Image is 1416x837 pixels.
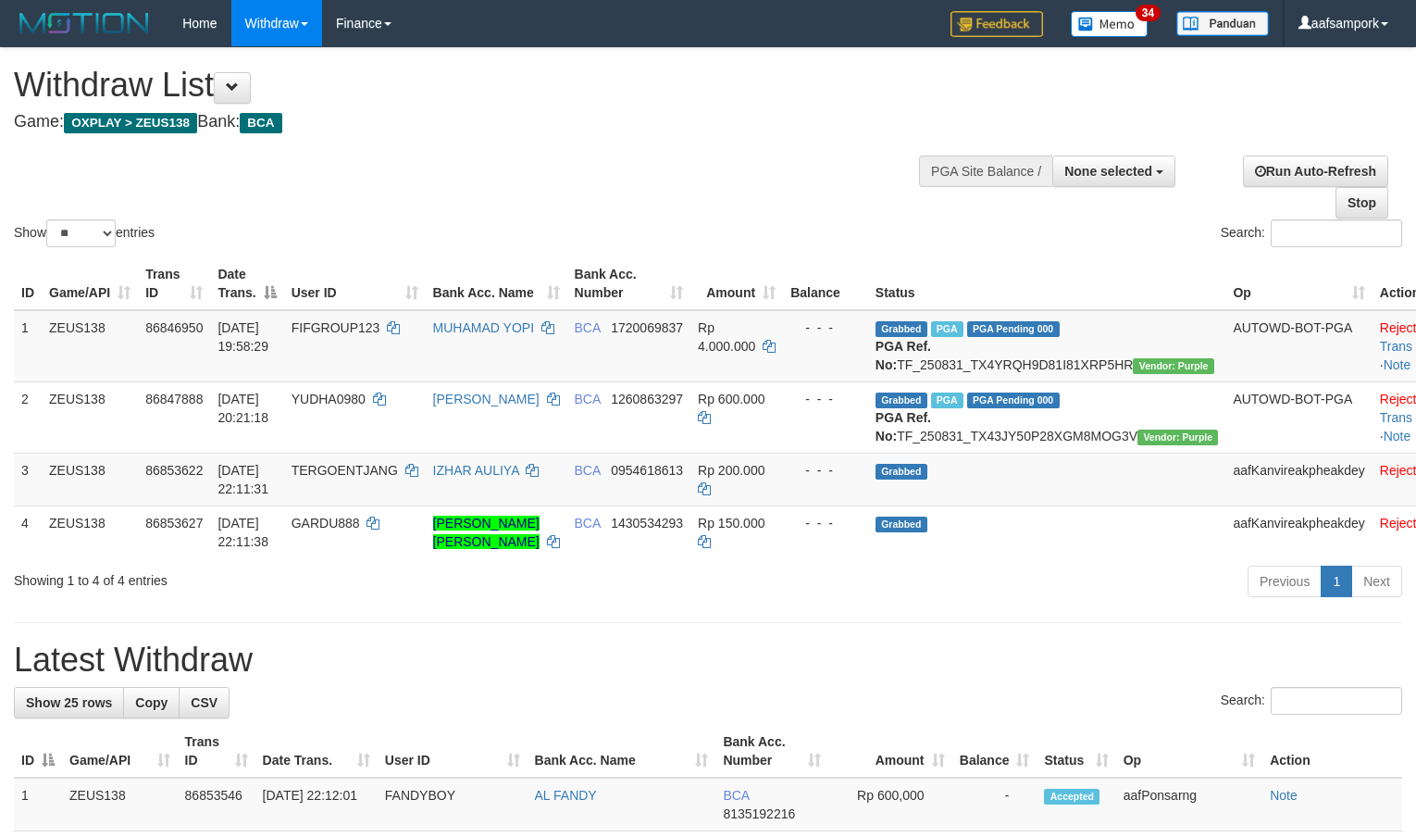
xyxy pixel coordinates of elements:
[178,778,255,831] td: 86853546
[1225,453,1372,506] td: aafKanvireakpheakdey
[46,219,116,247] select: Showentries
[950,11,1043,37] img: Feedback.jpg
[575,320,601,335] span: BCA
[42,506,138,558] td: ZEUS138
[1270,788,1298,803] a: Note
[575,516,601,531] span: BCA
[790,319,861,337] div: - - -
[123,687,180,718] a: Copy
[698,320,755,354] span: Rp 4.000.000
[723,806,795,821] span: Copy 8135192216 to clipboard
[876,339,931,372] b: PGA Ref. No:
[611,392,683,406] span: Copy 1260863297 to clipboard
[611,463,683,478] span: Copy 0954618613 to clipboard
[14,506,42,558] td: 4
[292,392,366,406] span: YUDHA0980
[14,67,925,104] h1: Withdraw List
[14,453,42,506] td: 3
[1116,725,1262,778] th: Op: activate to sort column ascending
[611,320,683,335] span: Copy 1720069837 to clipboard
[284,257,426,310] th: User ID: activate to sort column ascending
[1225,310,1372,382] td: AUTOWD-BOT-PGA
[14,9,155,37] img: MOTION_logo.png
[567,257,691,310] th: Bank Acc. Number: activate to sort column ascending
[1321,566,1352,597] a: 1
[145,516,203,531] span: 86853627
[1271,687,1402,715] input: Search:
[433,320,534,335] a: MUHAMAD YOPI
[433,463,519,478] a: IZHAR AULIYA
[14,219,155,247] label: Show entries
[292,320,380,335] span: FIFGROUP123
[1225,381,1372,453] td: AUTOWD-BOT-PGA
[1225,506,1372,558] td: aafKanvireakpheakdey
[876,321,927,337] span: Grabbed
[191,695,217,710] span: CSV
[145,392,203,406] span: 86847888
[64,113,197,133] span: OXPLAY > ZEUS138
[967,321,1060,337] span: PGA Pending
[42,453,138,506] td: ZEUS138
[790,461,861,480] div: - - -
[14,725,62,778] th: ID: activate to sort column descending
[426,257,567,310] th: Bank Acc. Name: activate to sort column ascending
[178,725,255,778] th: Trans ID: activate to sort column ascending
[868,310,1226,382] td: TF_250831_TX4YRQH9D81I81XRP5HR
[535,788,597,803] a: AL FANDY
[217,392,268,425] span: [DATE] 20:21:18
[790,390,861,408] div: - - -
[255,725,378,778] th: Date Trans.: activate to sort column ascending
[1071,11,1149,37] img: Button%20Memo.svg
[1064,164,1152,179] span: None selected
[952,725,1037,778] th: Balance: activate to sort column ascending
[217,320,268,354] span: [DATE] 19:58:29
[868,381,1226,453] td: TF_250831_TX43JY50P28XGM8MOG3V
[1351,566,1402,597] a: Next
[575,463,601,478] span: BCA
[62,778,178,831] td: ZEUS138
[433,516,540,549] a: [PERSON_NAME] [PERSON_NAME]
[931,393,963,408] span: Marked by aafnoeunsreypich
[14,257,42,310] th: ID
[292,516,360,531] span: GARDU888
[528,725,716,778] th: Bank Acc. Name: activate to sort column ascending
[952,778,1037,831] td: -
[135,695,168,710] span: Copy
[931,321,963,337] span: Marked by aafnoeunsreypich
[179,687,230,718] a: CSV
[1176,11,1269,36] img: panduan.png
[62,725,178,778] th: Game/API: activate to sort column ascending
[876,410,931,443] b: PGA Ref. No:
[145,463,203,478] span: 86853622
[42,310,138,382] td: ZEUS138
[1271,219,1402,247] input: Search:
[876,517,927,532] span: Grabbed
[967,393,1060,408] span: PGA Pending
[790,514,861,532] div: - - -
[698,392,764,406] span: Rp 600.000
[868,257,1226,310] th: Status
[292,463,398,478] span: TERGOENTJANG
[217,463,268,496] span: [DATE] 22:11:31
[876,393,927,408] span: Grabbed
[715,725,827,778] th: Bank Acc. Number: activate to sort column ascending
[698,516,764,531] span: Rp 150.000
[138,257,210,310] th: Trans ID: activate to sort column ascending
[575,392,601,406] span: BCA
[783,257,868,310] th: Balance
[1243,156,1388,187] a: Run Auto-Refresh
[876,464,927,480] span: Grabbed
[1037,725,1115,778] th: Status: activate to sort column ascending
[145,320,203,335] span: 86846950
[1335,187,1388,219] a: Stop
[828,778,952,831] td: Rp 600,000
[1384,429,1411,443] a: Note
[26,695,112,710] span: Show 25 rows
[828,725,952,778] th: Amount: activate to sort column ascending
[1136,5,1161,21] span: 34
[1116,778,1262,831] td: aafPonsarng
[42,381,138,453] td: ZEUS138
[14,310,42,382] td: 1
[1221,219,1402,247] label: Search:
[240,113,281,133] span: BCA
